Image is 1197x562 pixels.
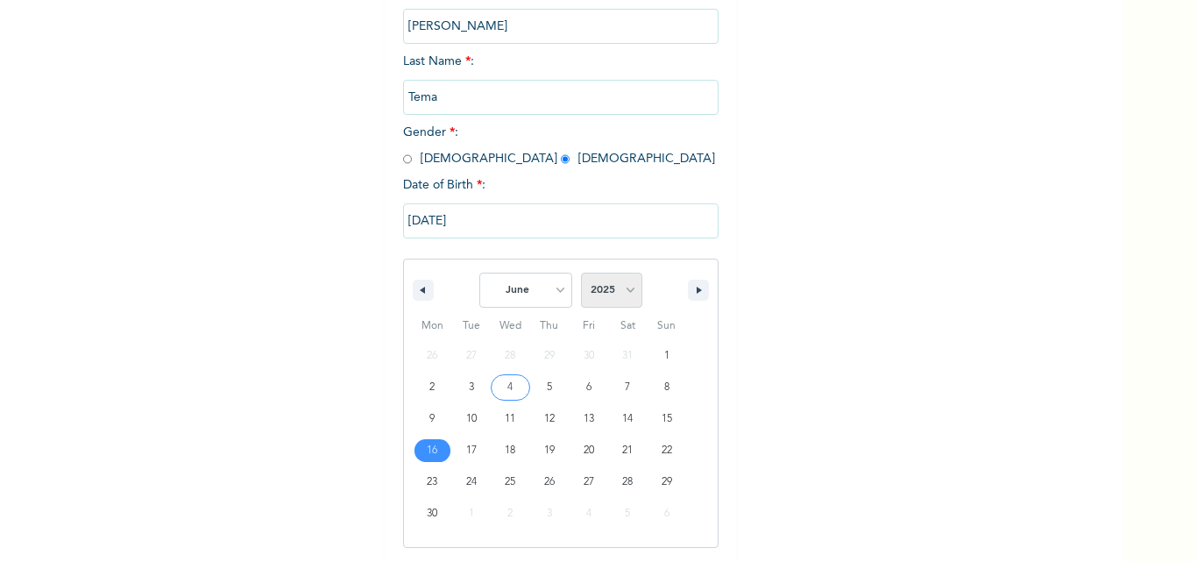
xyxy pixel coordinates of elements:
input: DD-MM-YYYY [403,203,719,238]
input: Enter your last name [403,80,719,115]
button: 20 [569,435,608,466]
span: 17 [466,435,477,466]
button: 11 [491,403,530,435]
span: 9 [429,403,435,435]
span: 21 [622,435,633,466]
span: 15 [662,403,672,435]
button: 10 [452,403,492,435]
button: 27 [569,466,608,498]
button: 7 [608,372,648,403]
span: 18 [505,435,515,466]
button: 21 [608,435,648,466]
button: 12 [530,403,570,435]
span: 28 [622,466,633,498]
span: Sun [647,312,686,340]
button: 30 [413,498,452,530]
span: 14 [622,403,633,435]
button: 24 [452,466,492,498]
span: 3 [469,372,474,403]
span: 5 [547,372,552,403]
span: 26 [544,466,555,498]
input: Enter your first name [403,9,719,44]
button: 1 [647,340,686,372]
button: 16 [413,435,452,466]
button: 28 [608,466,648,498]
button: 26 [530,466,570,498]
span: 25 [505,466,515,498]
button: 13 [569,403,608,435]
span: 4 [507,372,513,403]
span: 23 [427,466,437,498]
button: 15 [647,403,686,435]
span: 19 [544,435,555,466]
span: 2 [429,372,435,403]
span: 10 [466,403,477,435]
span: 13 [584,403,594,435]
button: 14 [608,403,648,435]
span: 8 [664,372,669,403]
button: 18 [491,435,530,466]
button: 22 [647,435,686,466]
span: Thu [530,312,570,340]
span: Gender : [DEMOGRAPHIC_DATA] [DEMOGRAPHIC_DATA] [403,126,715,165]
span: Wed [491,312,530,340]
span: 16 [427,435,437,466]
span: 24 [466,466,477,498]
span: Date of Birth : [403,176,485,195]
span: 22 [662,435,672,466]
button: 25 [491,466,530,498]
button: 19 [530,435,570,466]
button: 23 [413,466,452,498]
span: 6 [586,372,591,403]
button: 17 [452,435,492,466]
button: 6 [569,372,608,403]
span: Fri [569,312,608,340]
span: 7 [625,372,630,403]
span: 1 [664,340,669,372]
span: Last Name : [403,55,719,103]
button: 4 [491,372,530,403]
button: 29 [647,466,686,498]
span: Sat [608,312,648,340]
span: 27 [584,466,594,498]
button: 3 [452,372,492,403]
span: 20 [584,435,594,466]
span: 11 [505,403,515,435]
button: 8 [647,372,686,403]
button: 9 [413,403,452,435]
span: 12 [544,403,555,435]
button: 5 [530,372,570,403]
span: 29 [662,466,672,498]
span: Mon [413,312,452,340]
span: 30 [427,498,437,530]
button: 2 [413,372,452,403]
span: Tue [452,312,492,340]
